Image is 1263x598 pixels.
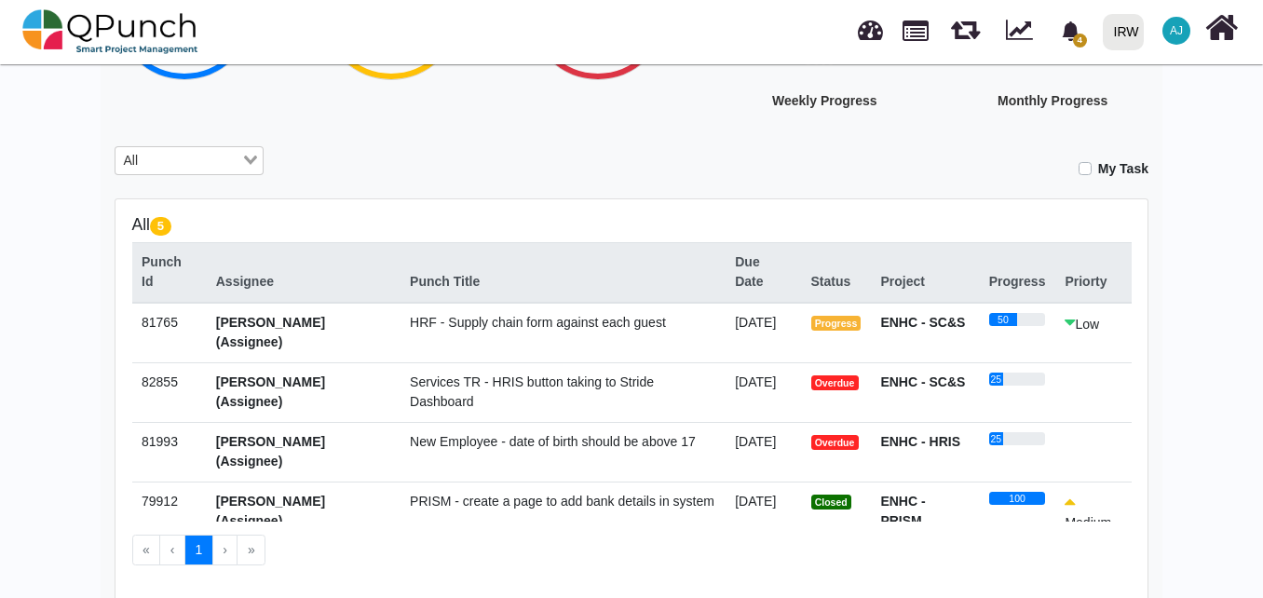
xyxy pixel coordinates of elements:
[811,272,862,292] div: Status
[410,434,696,449] span: New Employee - date of birth should be above 17
[142,494,178,509] span: 79912
[410,272,715,292] div: Punch Title
[410,315,666,330] span: HRF - Supply chain form against each guest
[880,494,925,528] strong: ENHC - PRISM
[989,432,1003,445] div: 25
[184,535,213,566] button: Go to page 1
[1094,1,1151,62] a: IRW
[735,252,791,292] div: Due Date
[811,435,859,450] span: Overdue
[998,93,1107,108] text: Monthly Progress
[216,494,325,528] span: [PERSON_NAME](Assignee)
[1050,1,1095,60] a: bell fill4
[989,492,1046,505] div: 100
[903,12,929,41] span: Projects
[811,495,851,510] span: Closed
[1054,14,1087,48] div: Notification
[811,316,862,331] span: Progress
[142,315,178,330] span: 81765
[410,374,654,409] span: Services TR - HRIS button taking to Stride Dashboard
[858,11,883,39] span: Dashboard
[216,374,325,409] span: [PERSON_NAME](Assignee)
[1065,272,1121,292] div: Priorty
[726,303,801,363] td: [DATE]
[142,434,178,449] span: 81993
[1170,25,1183,36] span: AJ
[132,215,1132,235] h5: All
[22,4,198,60] img: qpunch-sp.fa6292f.png
[216,315,325,349] span: [PERSON_NAME](Assignee)
[1114,16,1139,48] div: IRW
[811,375,859,390] span: Overdue
[142,374,178,389] span: 82855
[880,434,960,449] strong: ENHC - HRIS
[989,313,1017,326] div: 50
[772,93,877,108] text: Weekly Progress
[726,422,801,482] td: [DATE]
[1151,1,1202,61] a: AJ
[1055,482,1132,543] td: Medium
[150,217,171,236] span: 5
[1073,34,1087,48] span: 4
[216,272,390,292] div: Assignee
[144,151,239,171] input: Search for option
[1098,159,1148,179] label: My Task
[216,434,325,469] span: [PERSON_NAME](Assignee)
[989,373,1003,386] div: 25
[115,146,264,176] div: Search for option
[1055,303,1132,363] td: Low
[880,272,969,292] div: Project
[951,9,980,40] span: Releases
[726,482,801,543] td: [DATE]
[1061,21,1080,41] svg: bell fill
[1162,17,1190,45] span: Abdullah Jahangir
[142,252,197,292] div: Punch Id
[880,315,965,330] strong: ENHC - SC&S
[1205,10,1238,46] i: Home
[132,535,1132,566] ul: Pagination
[410,494,714,509] span: PRISM - create a page to add bank details in system
[726,362,801,422] td: [DATE]
[880,374,965,389] strong: ENHC - SC&S
[989,272,1046,292] div: Progress
[119,151,143,171] span: All
[997,1,1050,62] div: Dynamic Report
